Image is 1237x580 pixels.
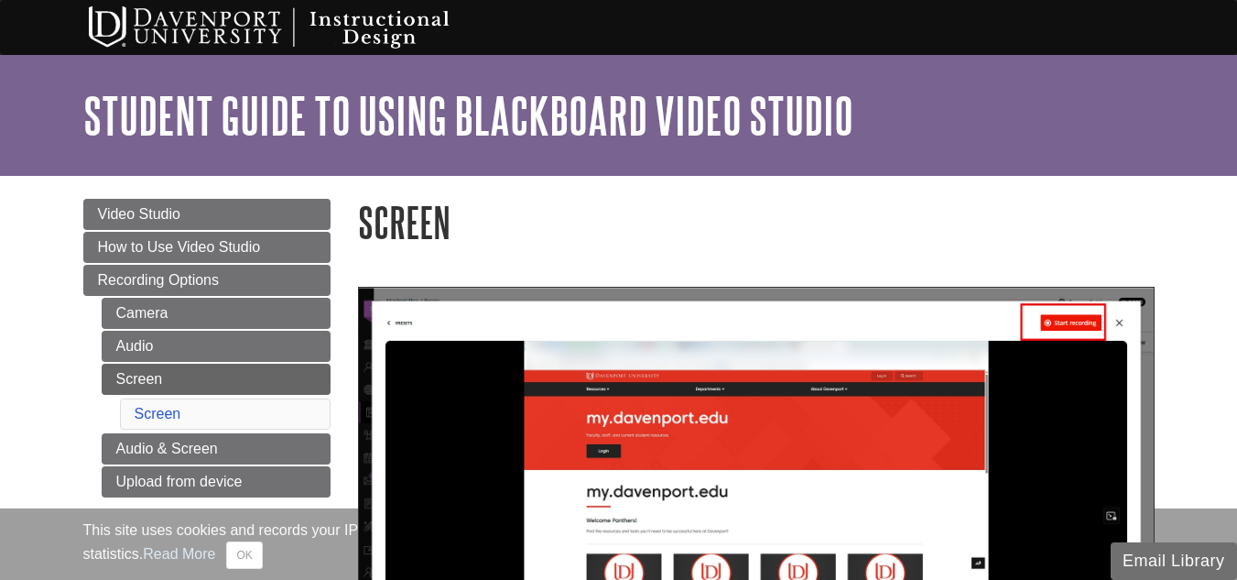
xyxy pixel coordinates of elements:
a: Screen [102,364,331,395]
a: How to Use Video Studio [83,232,331,263]
button: Close [226,542,262,569]
div: This site uses cookies and records your IP address for usage statistics. Additionally, we use Goo... [83,520,1155,569]
a: Read More [143,546,215,562]
span: Recording Options [98,272,220,288]
button: Email Library [1111,542,1237,580]
img: Davenport University Instructional Design [74,5,514,50]
a: Audio & Screen [102,433,331,465]
a: Video Studio [83,199,331,230]
a: Camera [102,298,331,329]
a: Screen [135,406,181,421]
div: Guide Page Menu [83,199,331,498]
a: Audio [102,331,331,362]
h1: Screen [358,199,1155,246]
a: Upload from device [102,466,331,498]
a: Recording Options [83,265,331,296]
a: Student Guide to Using Blackboard Video Studio [83,87,853,144]
span: How to Use Video Studio [98,239,261,255]
span: Video Studio [98,206,180,222]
